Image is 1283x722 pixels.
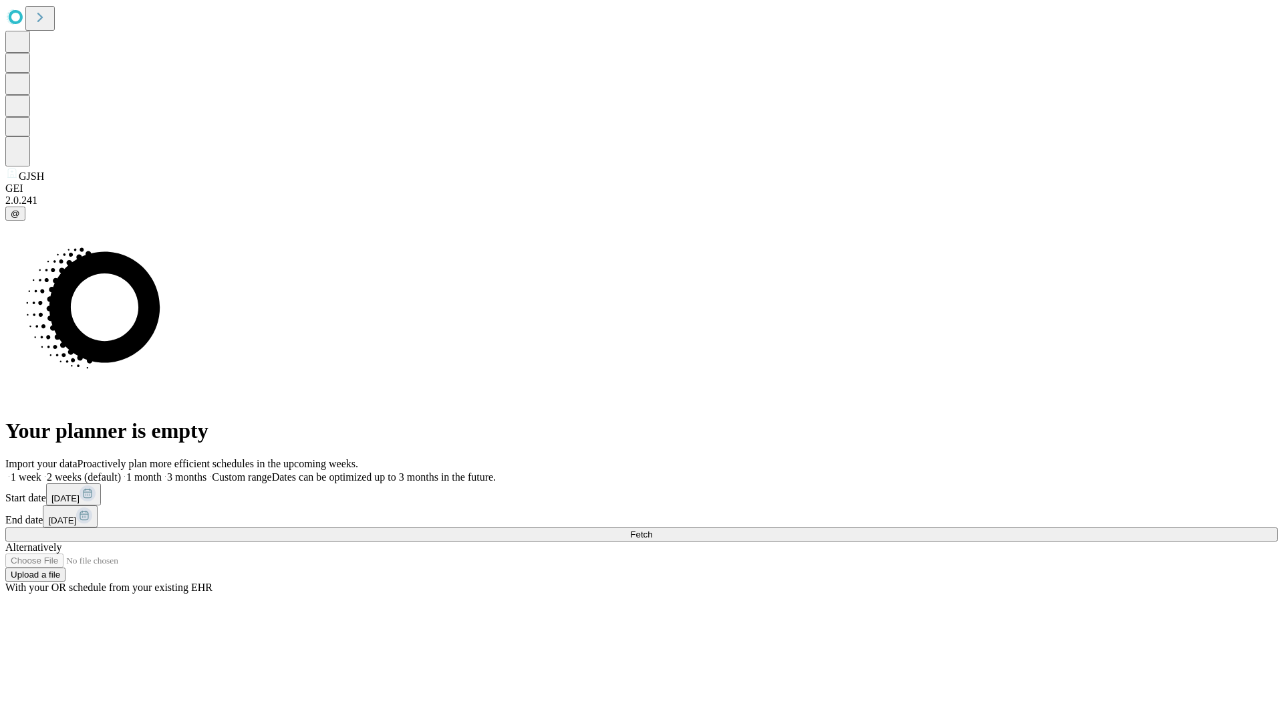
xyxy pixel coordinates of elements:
span: Dates can be optimized up to 3 months in the future. [272,471,496,483]
span: 1 month [126,471,162,483]
div: 2.0.241 [5,195,1278,207]
button: [DATE] [46,483,101,505]
span: Import your data [5,458,78,469]
span: 3 months [167,471,206,483]
button: Upload a file [5,568,65,582]
span: 1 week [11,471,41,483]
h1: Your planner is empty [5,418,1278,443]
span: Proactively plan more efficient schedules in the upcoming weeks. [78,458,358,469]
span: 2 weeks (default) [47,471,121,483]
button: Fetch [5,527,1278,541]
span: [DATE] [48,515,76,525]
div: End date [5,505,1278,527]
span: With your OR schedule from your existing EHR [5,582,212,593]
span: Alternatively [5,541,61,553]
span: [DATE] [51,493,80,503]
button: @ [5,207,25,221]
span: @ [11,209,20,219]
div: GEI [5,183,1278,195]
span: Custom range [212,471,271,483]
span: GJSH [19,170,44,182]
span: Fetch [630,529,652,539]
div: Start date [5,483,1278,505]
button: [DATE] [43,505,98,527]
